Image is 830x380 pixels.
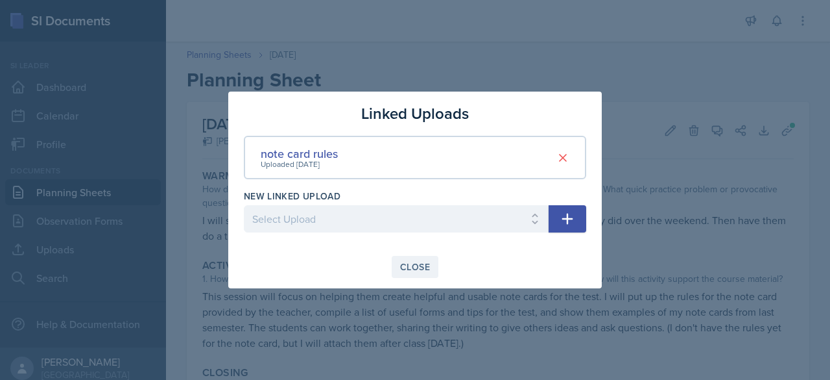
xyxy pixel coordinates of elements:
div: Close [400,262,430,272]
h3: Linked Uploads [361,102,469,125]
div: note card rules [261,145,338,162]
label: New Linked Upload [244,190,340,203]
button: Close [392,256,438,278]
div: Uploaded [DATE] [261,158,338,170]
